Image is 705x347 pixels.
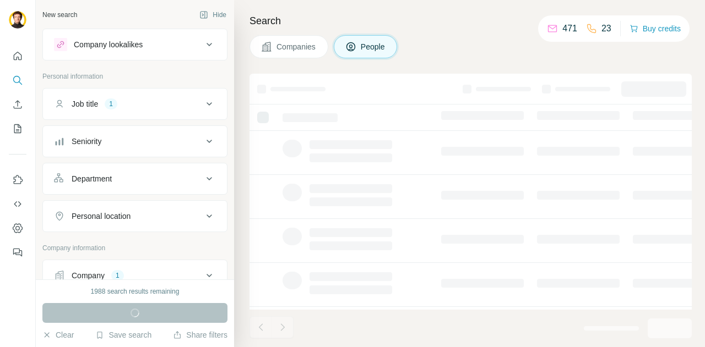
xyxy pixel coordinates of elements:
[42,71,227,81] p: Personal information
[9,70,26,90] button: Search
[192,7,234,23] button: Hide
[72,173,112,184] div: Department
[9,243,26,262] button: Feedback
[630,21,681,36] button: Buy credits
[276,41,317,52] span: Companies
[111,271,124,280] div: 1
[173,329,227,340] button: Share filters
[95,329,151,340] button: Save search
[43,203,227,229] button: Personal location
[105,99,117,109] div: 1
[42,329,74,340] button: Clear
[42,243,227,253] p: Company information
[9,11,26,29] img: Avatar
[91,287,180,296] div: 1988 search results remaining
[72,98,98,109] div: Job title
[9,46,26,66] button: Quick start
[9,194,26,214] button: Use Surfe API
[601,22,611,35] p: 23
[9,95,26,114] button: Enrich CSV
[72,136,101,147] div: Seniority
[43,262,227,289] button: Company1
[250,13,692,29] h4: Search
[43,91,227,117] button: Job title1
[74,39,143,50] div: Company lookalikes
[72,211,131,222] div: Personal location
[43,128,227,155] button: Seniority
[562,22,577,35] p: 471
[9,119,26,139] button: My lists
[9,170,26,190] button: Use Surfe on LinkedIn
[72,270,105,281] div: Company
[361,41,386,52] span: People
[43,166,227,192] button: Department
[42,10,77,20] div: New search
[43,31,227,58] button: Company lookalikes
[9,218,26,238] button: Dashboard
